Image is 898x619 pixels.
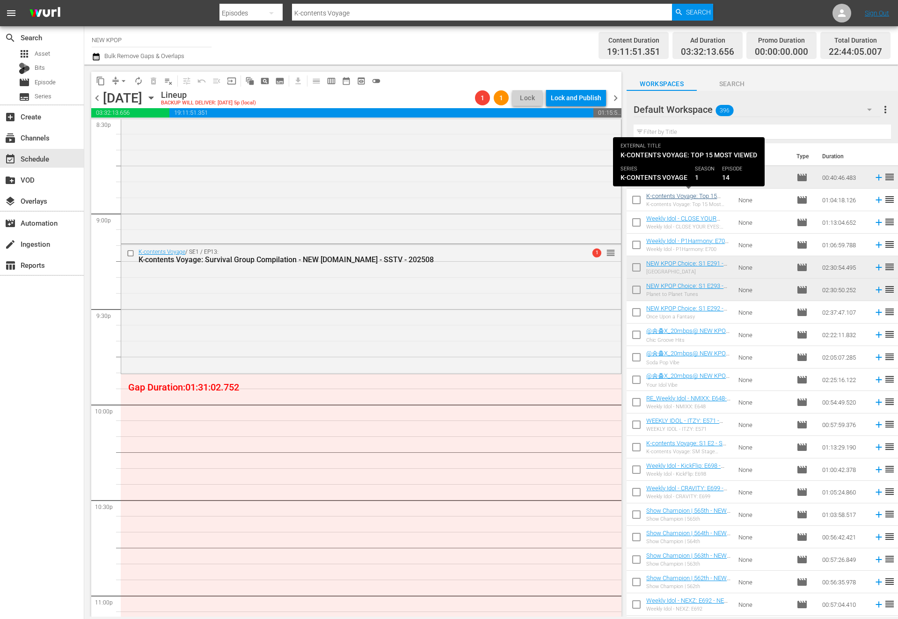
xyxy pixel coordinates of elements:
[146,74,161,88] span: Select an event to delete
[884,171,895,183] span: reorder
[646,507,730,528] a: Show Champion | 565th - NEW [DOMAIN_NAME] - SSTV - 202508
[818,593,870,616] td: 00:57:04.410
[646,260,727,288] a: NEW KPOP Choice: S1 E291 - Amusement Park Vibes - NEW [DOMAIN_NAME] - SSTV - 202508
[818,279,870,301] td: 02:30:50.252
[5,133,16,144] span: Channels
[791,143,817,169] th: Type
[818,324,870,346] td: 02:22:11.832
[551,89,601,106] div: Lock and Publish
[874,307,884,317] svg: Add to Schedule
[735,234,793,256] td: None
[646,395,730,416] a: RE_Weekly Idol - NMIXX: E648- NEW [DOMAIN_NAME] - SSTV - 202402
[5,260,16,271] span: Reports
[5,218,16,229] span: Automation
[874,487,884,497] svg: Add to Schedule
[735,436,793,458] td: None
[735,301,793,324] td: None
[646,404,731,410] div: Weekly Idol - NMIXX: E648
[884,464,895,475] span: reorder
[796,352,808,363] span: Episode
[134,76,143,86] span: autorenew_outlined
[818,503,870,526] td: 01:03:58.517
[646,417,729,438] a: WEEKLY IDOL - ITZY: E571 - NEW [DOMAIN_NAME] - SSTV - 202207
[6,7,17,19] span: menu
[735,503,793,526] td: None
[646,179,731,185] div: K-contents Voyage: Survival Group Compilation
[796,307,808,318] span: Episode
[272,74,287,88] span: Create Series Block
[796,329,808,340] span: Episode
[818,234,870,256] td: 01:06:59.788
[874,352,884,362] svg: Add to Schedule
[646,471,731,477] div: Weekly Idol - KickFlip: E698
[646,201,731,207] div: K-contents Voyage: Top 15 Most Viewed
[884,306,895,317] span: reorder
[93,74,108,88] span: Copy Lineup
[5,154,16,165] span: Schedule
[884,239,895,250] span: reorder
[35,92,51,101] span: Series
[735,368,793,391] td: None
[818,481,870,503] td: 01:05:24.860
[369,74,384,88] span: 24 hours Lineup View is OFF
[239,72,257,90] span: Refresh All Search Blocks
[735,593,793,616] td: None
[592,249,601,258] span: 1
[646,170,720,198] a: K-contents Voyage: Survival Group Compilation - NEW [DOMAIN_NAME] - SSTV - 202508
[755,47,808,58] span: 00:00:00.000
[164,76,173,86] span: playlist_remove_outlined
[5,239,16,250] span: Ingestion
[224,74,239,88] span: Update Metadata from Key Asset
[35,63,45,73] span: Bits
[818,571,870,593] td: 00:56:35.978
[796,284,808,295] span: Episode
[818,436,870,458] td: 01:13:29.190
[103,52,184,59] span: Bulk Remove Gaps & Overlaps
[796,509,808,520] span: Episode
[19,91,30,103] span: Series
[646,282,727,310] a: NEW KPOP Choice: S1 E293 - Planet to Planet Tunes - NEW [DOMAIN_NAME] - SSTV - 202508
[735,458,793,481] td: None
[884,261,895,273] span: reorder
[735,571,793,593] td: None
[735,279,793,301] td: None
[874,375,884,385] svg: Add to Schedule
[35,78,56,87] span: Episode
[260,76,270,86] span: pageview_outlined
[634,96,881,123] div: Default Workspace
[818,526,870,548] td: 00:56:42.421
[646,305,727,333] a: NEW KPOP Choice: S1 E292 - Once Upon a Fantasy - NEW [DOMAIN_NAME] - SSTV - 202508
[735,526,793,548] td: None
[884,194,895,205] span: reorder
[646,597,730,618] a: Weekly Idol - NEXZ: E692 - NEW [DOMAIN_NAME] - SSTV - 202501
[874,195,884,205] svg: Add to Schedule
[5,32,16,44] span: Search
[646,372,731,401] a: @송출X_20mbps@ NEW KPOP Choice : S1 E283 - Your Idol Vibe - NEW [DOMAIN_NAME] - SSTV - 202507
[884,598,895,610] span: reorder
[35,49,50,59] span: Asset
[865,9,889,17] a: Sign Out
[796,194,808,206] span: Episode
[884,508,895,520] span: reorder
[646,530,730,551] a: Show Champion | 564th - NEW [DOMAIN_NAME] - SSTV - 202508
[646,426,731,432] div: WEEKLY IDOL - ITZY: E571
[512,90,542,106] button: Lock
[874,172,884,183] svg: Add to Schedule
[880,98,891,121] button: more_vert
[874,599,884,610] svg: Add to Schedule
[796,486,808,498] span: Episode
[735,391,793,413] td: None
[716,101,734,120] span: 396
[884,576,895,587] span: reorder
[735,166,793,189] td: None
[646,583,731,590] div: Show Champion | 562th
[5,175,16,186] span: VOD
[91,92,103,104] span: chevron_left
[646,360,731,366] div: Soda Pop Vibe
[796,599,808,610] span: Episode
[646,561,731,567] div: Show Champion | 563th
[735,346,793,368] td: None
[161,74,176,88] span: Clear Lineup
[245,76,255,86] span: auto_awesome_motion_outlined
[5,111,16,123] span: Create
